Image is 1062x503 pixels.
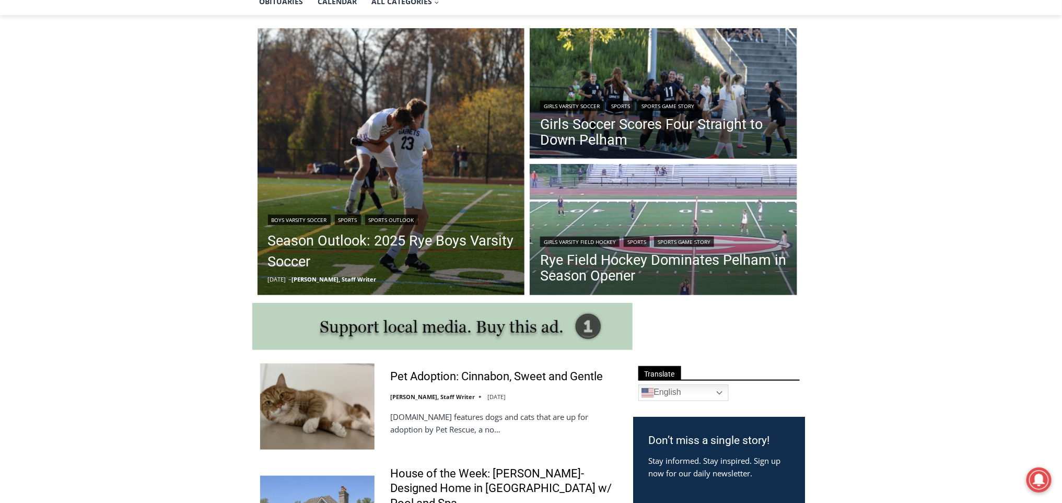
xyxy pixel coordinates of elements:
a: Read More Season Outlook: 2025 Rye Boys Varsity Soccer [258,28,525,296]
h3: Don’t miss a single story! [649,432,789,449]
a: Read More Girls Soccer Scores Four Straight to Down Pelham [530,28,797,162]
a: Rye Field Hockey Dominates Pelham in Season Opener [540,252,787,284]
span: Open Tues. - Sun. [PHONE_NUMBER] [3,108,102,147]
div: "the precise, almost orchestrated movements of cutting and assembling sushi and [PERSON_NAME] mak... [108,65,154,125]
span: Intern @ [DOMAIN_NAME] [273,104,484,127]
a: Read More Rye Field Hockey Dominates Pelham in Season Opener [530,164,797,298]
div: | | [540,235,787,247]
img: (PHOTO: Rye Girls Soccer's Samantha Yeh scores a goal in her team's 4-1 victory over Pelham on Se... [530,28,797,162]
div: | | [540,99,787,111]
a: Sports [335,215,361,225]
a: Girls Varsity Soccer [540,101,603,111]
div: | | [268,213,515,225]
a: Sports [624,237,650,247]
a: [PERSON_NAME], Staff Writer [390,393,475,401]
a: Intern @ [DOMAIN_NAME] [251,101,506,130]
img: support local media, buy this ad [252,303,633,350]
span: Translate [638,366,681,380]
time: [DATE] [268,275,286,283]
span: – [289,275,292,283]
a: Pet Adoption: Cinnabon, Sweet and Gentle [390,369,603,384]
img: Pet Adoption: Cinnabon, Sweet and Gentle [260,364,375,449]
p: [DOMAIN_NAME] features dogs and cats that are up for adoption by Pet Rescue, a no… [390,411,620,436]
a: Girls Varsity Field Hockey [540,237,620,247]
img: (PHOTO: The Rye Girls Field Hockey Team defeated Pelham 3-0 on Tuesday to move to 3-0 in 2024.) [530,164,797,298]
a: Season Outlook: 2025 Rye Boys Varsity Soccer [268,230,515,272]
img: (PHOTO: Alex van der Voort and Lex Cox of Rye Boys Varsity Soccer on Thursday, October 31, 2024 f... [258,28,525,296]
a: [PERSON_NAME], Staff Writer [292,275,377,283]
a: Sports Game Story [638,101,698,111]
a: Girls Soccer Scores Four Straight to Down Pelham [540,116,787,148]
div: "[PERSON_NAME] and I covered the [DATE] Parade, which was a really eye opening experience as I ha... [264,1,494,101]
a: Boys Varsity Soccer [268,215,331,225]
time: [DATE] [487,393,506,401]
a: Open Tues. - Sun. [PHONE_NUMBER] [1,105,105,130]
p: Stay informed. Stay inspired. Sign up now for our daily newsletter. [649,454,789,479]
a: Sports Game Story [654,237,714,247]
a: Sports [608,101,634,111]
a: English [638,384,729,401]
a: Sports Outlook [365,215,418,225]
img: en [641,387,654,399]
